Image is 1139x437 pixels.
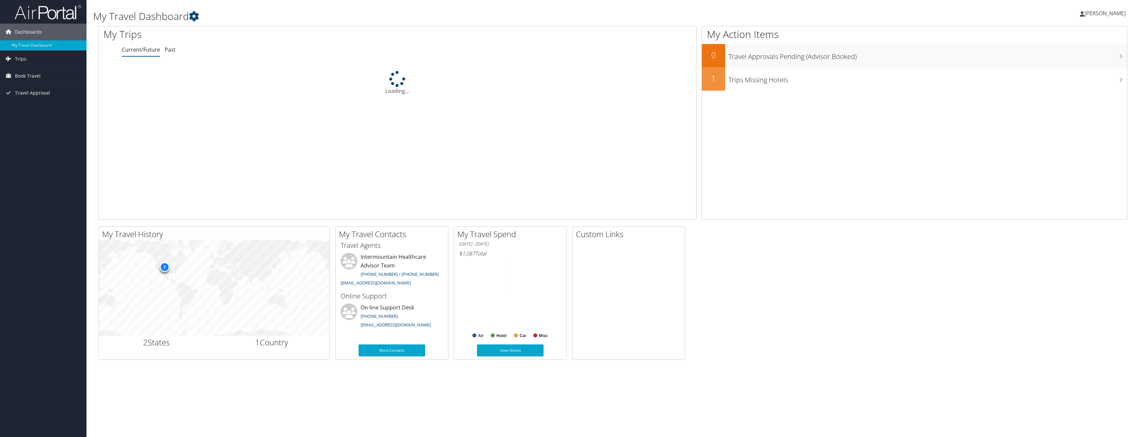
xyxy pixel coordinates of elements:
h2: My Travel Contacts [339,228,448,240]
a: Current/Future [122,46,160,53]
h2: My Travel History [102,228,329,240]
span: 2 [143,337,148,348]
span: [PERSON_NAME] [1084,10,1126,17]
h6: [DATE] - [DATE] [459,241,562,247]
h2: Country [219,337,325,348]
span: Travel Approval [15,85,50,101]
h2: 0 [702,49,725,61]
span: Trips [15,51,26,67]
div: Loading... [98,71,696,95]
h2: Custom Links [576,228,685,240]
a: [EMAIL_ADDRESS][DOMAIN_NAME] [341,280,411,286]
a: [PHONE_NUMBER] / [PHONE_NUMBER] [361,271,439,277]
h2: My Travel Spend [457,228,567,240]
text: Misc [539,333,548,338]
h3: Travel Agents [341,241,443,250]
h3: Trips Missing Hotels [729,72,1127,85]
a: View Details [477,344,544,356]
img: airportal-logo.png [15,4,81,20]
h3: Travel Approvals Pending (Advisor Booked) [729,49,1127,61]
h1: My Travel Dashboard [93,9,786,23]
div: 7 [159,262,169,272]
span: Dashboards [15,24,42,40]
span: Book Travel [15,68,41,84]
h1: My Trips [103,27,442,41]
a: More Contacts [359,344,425,356]
h2: 1 [702,73,725,84]
a: [EMAIL_ADDRESS][DOMAIN_NAME] [361,322,431,328]
li: Intermountain Healthcare Advisor Team [337,253,446,288]
h1: My Action Items [702,27,1127,41]
span: 1 [255,337,260,348]
a: 0Travel Approvals Pending (Advisor Booked) [702,44,1127,67]
a: [PERSON_NAME] [1080,3,1132,23]
a: 1Trips Missing Hotels [702,67,1127,91]
text: Hotel [496,333,506,338]
a: Past [165,46,176,53]
span: $1,087 [459,250,475,257]
a: [PHONE_NUMBER] [361,313,398,319]
li: On-line Support Desk [337,303,446,331]
h3: Online Support [341,291,443,301]
h6: Total [459,250,562,257]
text: Air [478,333,484,338]
text: Car [520,333,526,338]
h2: States [104,337,209,348]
